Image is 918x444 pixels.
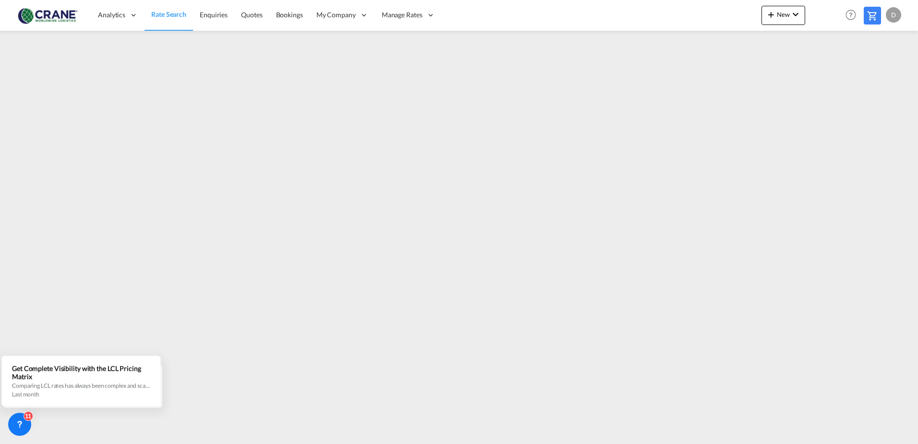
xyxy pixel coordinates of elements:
img: 374de710c13411efa3da03fd754f1635.jpg [14,4,79,26]
button: icon-plus 400-fgNewicon-chevron-down [761,6,805,25]
span: Analytics [98,10,125,20]
span: New [765,11,801,18]
div: Help [843,7,864,24]
span: Rate Search [151,10,186,18]
div: D [886,7,901,23]
span: Enquiries [200,11,228,19]
md-icon: icon-plus 400-fg [765,9,777,20]
span: My Company [316,10,356,20]
span: Manage Rates [382,10,423,20]
md-icon: icon-chevron-down [790,9,801,20]
span: Bookings [276,11,303,19]
span: Help [843,7,859,23]
span: Quotes [241,11,262,19]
